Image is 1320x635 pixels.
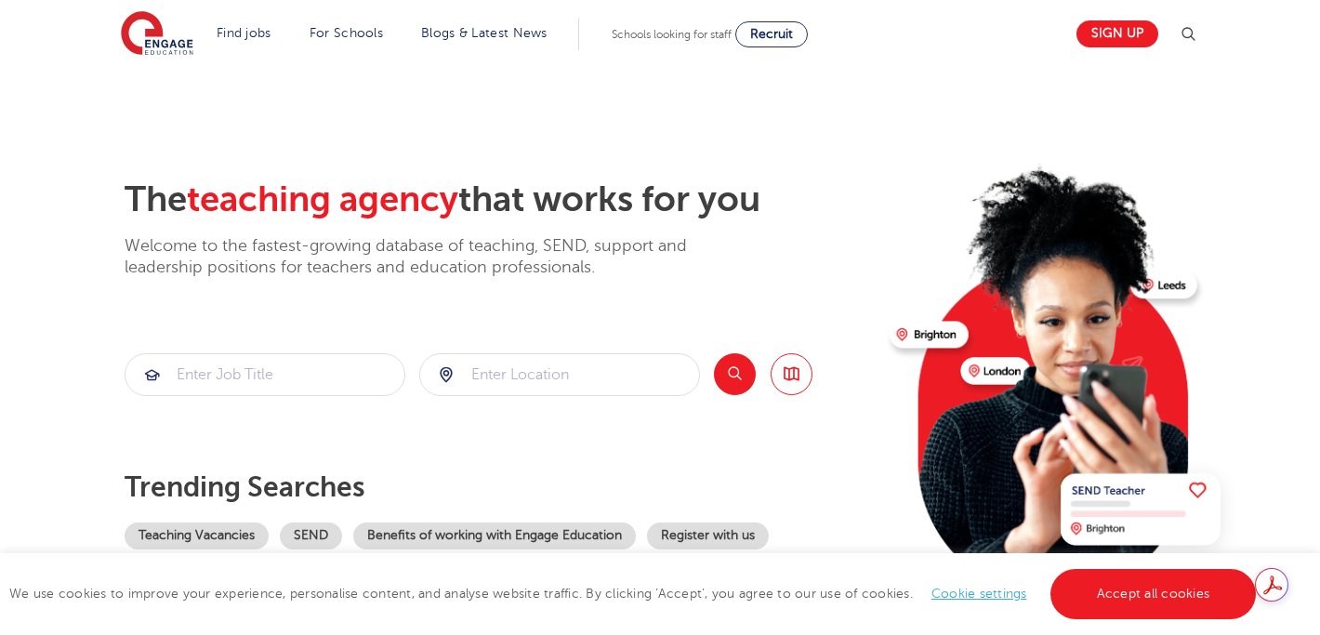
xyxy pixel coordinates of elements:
[1076,20,1158,47] a: Sign up
[353,523,636,549] a: Benefits of working with Engage Education
[750,27,793,41] span: Recruit
[125,235,738,279] p: Welcome to the fastest-growing database of teaching, SEND, support and leadership positions for t...
[1050,569,1257,619] a: Accept all cookies
[125,523,269,549] a: Teaching Vacancies
[931,587,1027,601] a: Cookie settings
[612,28,732,41] span: Schools looking for staff
[310,26,383,40] a: For Schools
[217,26,271,40] a: Find jobs
[280,523,342,549] a: SEND
[121,11,193,58] img: Engage Education
[9,587,1261,601] span: We use cookies to improve your experience, personalise content, and analyse website traffic. By c...
[647,523,769,549] a: Register with us
[420,354,699,395] input: Submit
[125,470,875,504] p: Trending searches
[187,179,458,219] span: teaching agency
[714,353,756,395] button: Search
[419,353,700,396] div: Submit
[125,354,404,395] input: Submit
[125,179,875,221] h2: The that works for you
[421,26,548,40] a: Blogs & Latest News
[125,353,405,396] div: Submit
[735,21,808,47] a: Recruit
